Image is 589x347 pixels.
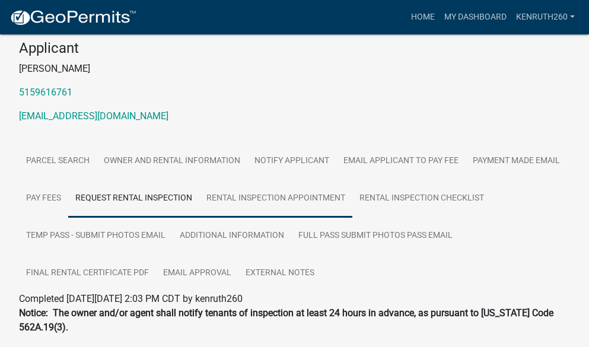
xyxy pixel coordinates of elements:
a: 5159616761 [19,87,72,98]
a: Owner and Rental Information [97,142,247,180]
a: Payment Made Email [466,142,567,180]
a: Email Approval [156,254,238,292]
a: [EMAIL_ADDRESS][DOMAIN_NAME] [19,110,168,122]
a: Rental Inspection Appointment [199,180,352,218]
a: Additional Information [173,217,291,255]
span: Completed [DATE][DATE] 2:03 PM CDT by kenruth260 [19,293,243,304]
a: Email Applicant to Pay Fee [336,142,466,180]
a: Parcel search [19,142,97,180]
a: My Dashboard [440,6,511,28]
a: Full Pass Submit Photos Pass Email [291,217,460,255]
a: Notify Applicant [247,142,336,180]
a: External Notes [238,254,321,292]
a: Pay Fees [19,180,68,218]
a: Home [406,6,440,28]
a: Rental Inspection Checklist [352,180,491,218]
strong: Notice: The owner and/or agent shall notify tenants of inspection at least 24 hours in advance, a... [19,307,553,333]
h4: Applicant [19,40,571,57]
a: kenruth260 [511,6,580,28]
a: Temp Pass - Submit photos Email [19,217,173,255]
a: Request Rental Inspection [68,180,199,218]
p: [PERSON_NAME] [19,62,571,76]
a: Final Rental Certificate PDF [19,254,156,292]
